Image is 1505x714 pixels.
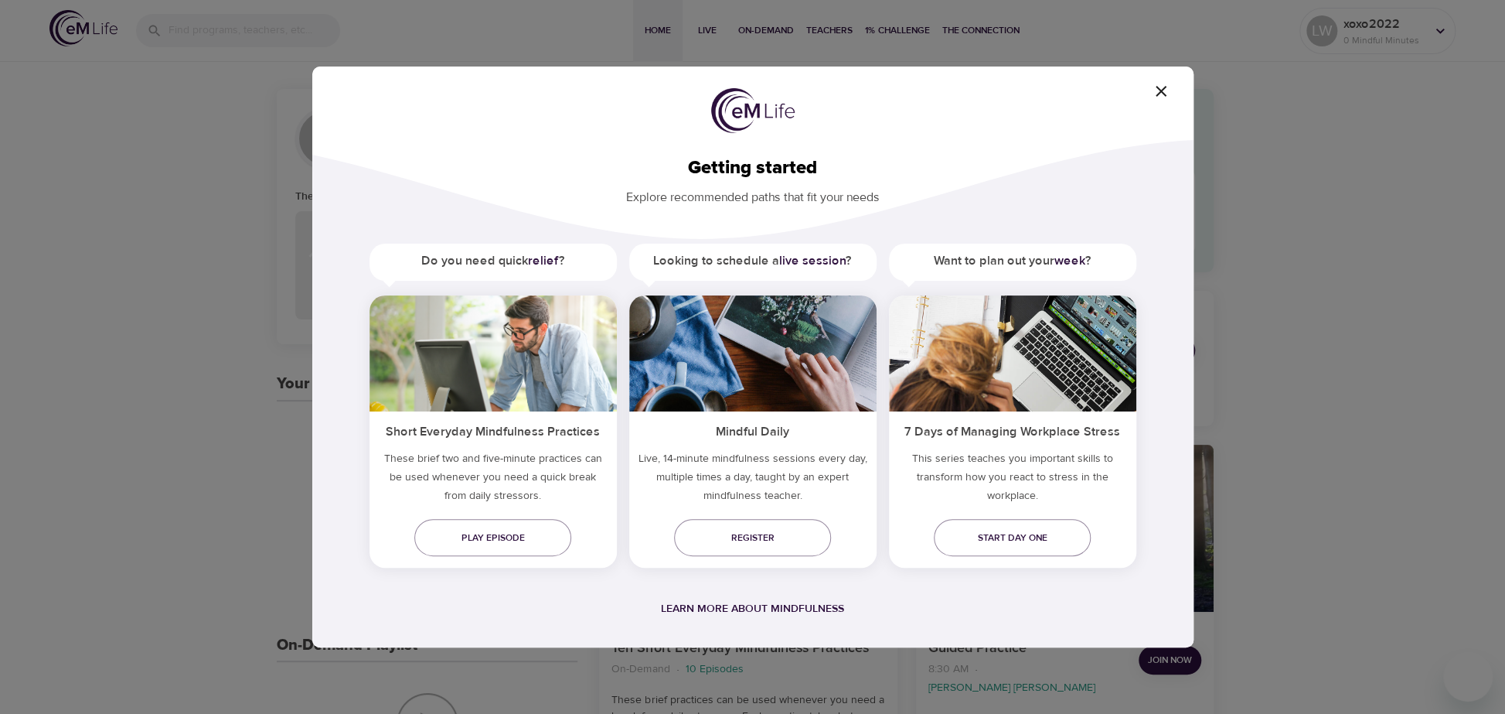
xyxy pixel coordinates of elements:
[889,296,1136,412] img: ims
[369,296,617,412] img: ims
[889,244,1136,278] h5: Want to plan out your ?
[674,519,831,556] a: Register
[629,244,877,278] h5: Looking to schedule a ?
[946,530,1078,546] span: Start day one
[369,449,617,511] h5: These brief two and five-minute practices can be used whenever you need a quick break from daily ...
[369,244,617,278] h5: Do you need quick ?
[427,530,559,546] span: Play episode
[369,412,617,449] h5: Short Everyday Mindfulness Practices
[337,157,1169,179] h2: Getting started
[629,296,877,412] img: ims
[629,412,877,449] h5: Mindful Daily
[686,530,819,546] span: Register
[889,449,1136,511] p: This series teaches you important skills to transform how you react to stress in the workplace.
[934,519,1091,556] a: Start day one
[337,179,1169,207] p: Explore recommended paths that fit your needs
[779,253,846,268] a: live session
[528,253,559,268] a: relief
[889,412,1136,449] h5: 7 Days of Managing Workplace Stress
[661,602,844,616] a: Learn more about mindfulness
[629,449,877,511] p: Live, 14-minute mindfulness sessions every day, multiple times a day, taught by an expert mindful...
[711,88,795,133] img: logo
[414,519,571,556] a: Play episode
[1054,253,1085,268] a: week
